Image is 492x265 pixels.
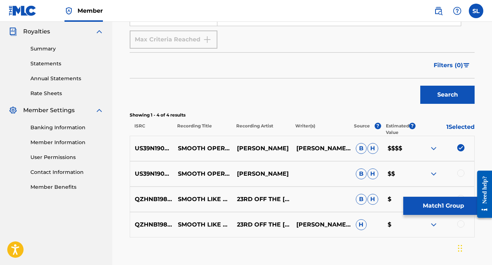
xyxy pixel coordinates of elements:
[292,144,351,153] p: [PERSON_NAME] DE [PERSON_NAME] [PERSON_NAME], [PERSON_NAME]
[469,4,483,18] div: User Menu
[429,220,438,229] img: expand
[457,144,464,151] img: deselect
[409,123,416,129] span: ?
[23,27,50,36] span: Royalties
[173,170,233,178] p: SMOOTH OPERATOR
[30,124,104,131] a: Banking Information
[130,195,173,204] p: QZHNB1981920
[354,123,370,136] p: Source
[383,144,415,153] p: $$$$
[30,60,104,68] a: Statements
[367,168,378,179] span: H
[429,170,438,178] img: expand
[130,112,475,118] p: Showing 1 - 4 of 4 results
[173,195,233,204] p: SMOOTH LIKE QUIK
[232,144,292,153] p: [PERSON_NAME]
[429,56,475,74] button: Filters (0)
[30,45,104,53] a: Summary
[9,5,37,16] img: MLC Logo
[78,7,103,15] span: Member
[458,237,462,259] div: Drag
[232,195,292,204] p: 23RD OFF THE [PERSON_NAME]
[367,194,378,205] span: H
[130,220,173,229] p: QZHNB1981920
[367,143,378,154] span: H
[9,106,17,115] img: Member Settings
[356,194,367,205] span: B
[429,195,438,204] img: expand
[173,144,233,153] p: SMOOTH OPERATOR
[232,123,291,136] p: Recording Artist
[30,154,104,161] a: User Permissions
[383,195,415,204] p: $
[375,123,381,129] span: ?
[95,106,104,115] img: expand
[30,90,104,97] a: Rate Sheets
[356,143,367,154] span: B
[434,61,463,70] span: Filters ( 0 )
[356,168,367,179] span: B
[130,123,172,136] p: ISRC
[232,170,292,178] p: [PERSON_NAME]
[130,170,173,178] p: US39N1900239
[232,220,292,229] p: 23RD OFF THE [PERSON_NAME]
[450,4,464,18] div: Help
[431,4,446,18] a: Public Search
[420,86,475,104] button: Search
[429,144,438,153] img: expand
[292,220,351,229] p: [PERSON_NAME] [PERSON_NAME]
[95,27,104,36] img: expand
[130,144,173,153] p: US39N1900239
[434,7,443,15] img: search
[403,197,483,215] button: Match1 Group
[30,168,104,176] a: Contact Information
[23,106,75,115] span: Member Settings
[173,220,233,229] p: SMOOTH LIKE QUIK
[356,219,367,230] span: H
[472,165,492,224] iframe: Resource Center
[30,75,104,82] a: Annual Statements
[172,123,232,136] p: Recording Title
[64,7,73,15] img: Top Rightsholder
[9,27,17,36] img: Royalties
[30,183,104,191] a: Member Benefits
[290,123,349,136] p: Writer(s)
[453,7,462,15] img: help
[386,123,409,136] p: Estimated Value
[30,139,104,146] a: Member Information
[416,123,475,136] p: 1 Selected
[456,230,492,265] iframe: Chat Widget
[383,220,415,229] p: $
[383,170,415,178] p: $$
[463,63,470,68] img: filter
